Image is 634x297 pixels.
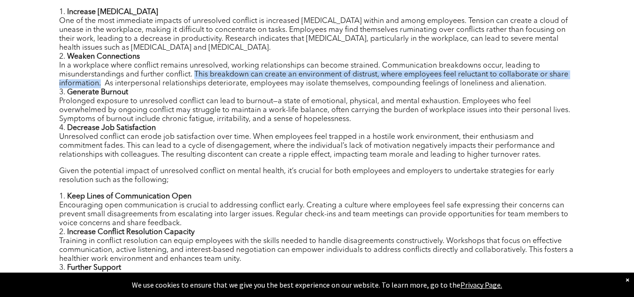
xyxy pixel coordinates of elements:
b: Keep Lines of Communication Open [67,193,191,200]
a: Privacy Page. [460,280,502,289]
li: Encouraging open communication is crucial to addressing conflict early. Creating a culture where ... [59,192,575,228]
b: Increase [MEDICAL_DATA] [67,8,158,16]
b: Further Support [67,264,121,272]
li: Training in conflict resolution can equip employees with the skills needed to handle disagreement... [59,228,575,264]
div: Dismiss notification [626,275,629,284]
li: In a workplace where conflict remains unresolved, working relationships can become strained. Comm... [59,53,575,88]
b: Decrease Job Satisfaction [67,124,156,132]
li: In some cases, involving a neutral third party can help facilitate resolution. Mediation allows i... [59,264,575,290]
li: Unresolved conflict can erode job satisfaction over time. When employees feel trapped in a hostil... [59,124,575,160]
p: Given the potential impact of unresolved conflict on mental health, it’s crucial for both employe... [59,167,575,185]
li: Prolonged exposure to unresolved conflict can lead to burnout—a state of emotional, physical, and... [59,88,575,124]
li: One of the most immediate impacts of unresolved conflict is increased [MEDICAL_DATA] within and a... [59,8,575,53]
b: Increase Conflict Resolution Capacity [67,228,195,236]
b: Generate Burnout [67,89,128,96]
b: Weaken Connections [67,53,140,61]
